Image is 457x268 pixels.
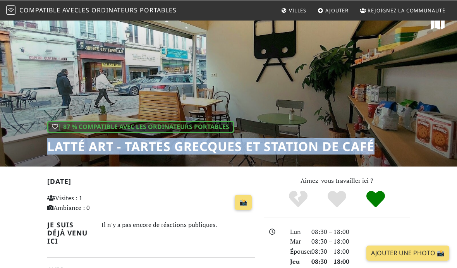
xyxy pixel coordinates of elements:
font: les ordinateurs portables [78,5,177,14]
font: Latté Art - Tartes grecques et station de café [47,137,375,154]
a: Villes [278,3,309,17]
font: Villes [289,7,306,14]
font: Épouser [290,247,312,255]
div: Oui [318,189,356,209]
font: [DATE] [47,176,71,186]
img: Compatible avec les ordinateurs portables [6,5,15,14]
a: Compatible avec les ordinateurs portables Compatible avecles ordinateurs portables [6,3,178,17]
a: Ajouter [314,3,352,17]
div: Certainement! [356,189,395,209]
div: Non [279,189,318,209]
font: Visites : 1 [55,193,82,202]
font: Il n'y a pas encore de réactions publiques. [101,220,217,228]
font: Ajouter [325,7,349,14]
font: Jeu [290,257,300,265]
font: 08:30 – 18:00 [311,257,349,265]
font: Mar [290,237,301,245]
font: Ambiance : 0 [53,203,90,211]
a: 📸 [235,194,252,210]
a: Rejoignez la communauté [357,3,448,17]
font: 📸 [239,198,247,206]
font: 08:30 – 18:00 [311,247,349,255]
font: Aimez-vous travailler ici ? [301,176,373,184]
font: 08:30 – 18:00 [311,237,349,245]
font: | 87 % compatible avec les ordinateurs portables [58,122,229,131]
font: 08:30 – 18:00 [311,227,349,235]
font: Lun [290,227,301,235]
font: Rejoignez la communauté [368,7,445,14]
font: Compatible avec [19,5,79,14]
font: Je suis déjà venu ici [47,220,88,245]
